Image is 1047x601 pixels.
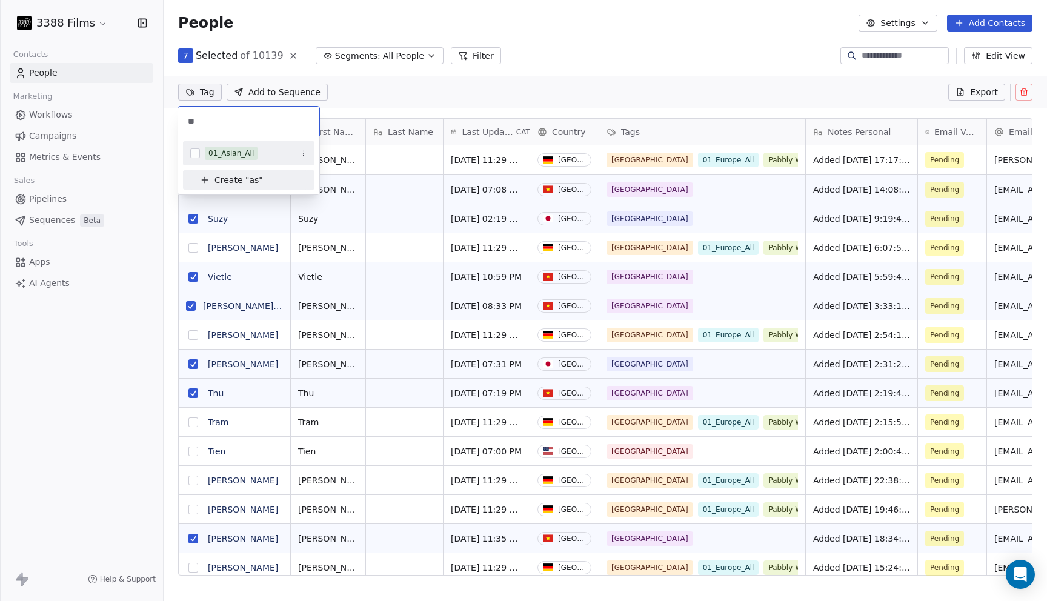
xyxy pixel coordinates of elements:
[451,533,522,545] span: [DATE] 11:35 AM
[813,154,910,166] span: Added [DATE] 17:17:49 via Pabbly Connect, Location Country: [GEOGRAPHIC_DATA], 3388 Films Subscri...
[214,174,249,187] span: Create "
[813,329,910,341] span: Added [DATE] 2:54:17 via Pabbly Connect, Location Country: [GEOGRAPHIC_DATA], 3388 Films Subscrib...
[298,154,358,166] span: [PERSON_NAME]
[813,562,910,574] span: Added [DATE] 15:24:51 via Pabbly Connect, Location Country: [GEOGRAPHIC_DATA], 3388 Films Subscri...
[208,148,254,159] div: 01_Asian_All
[298,184,358,196] span: [PERSON_NAME]
[298,271,322,283] span: Vietle
[813,533,910,545] span: Added [DATE] 18:34:55 via Pabbly Connect, Location Country: [GEOGRAPHIC_DATA], 3388 Films Subscri...
[813,184,910,196] span: Added [DATE] 14:08:33 via Pabbly Connect, Location Country: [GEOGRAPHIC_DATA], 3388 Films Subscri...
[190,170,307,190] button: Create "as"
[813,387,910,399] span: Added [DATE] 2:19:41 via Pabbly Connect, Location Country: [GEOGRAPHIC_DATA], 3388 Films Subscrib...
[298,562,358,574] span: [PERSON_NAME]
[298,533,358,545] span: [PERSON_NAME]
[813,358,910,370] span: Added [DATE] 2:31:29 via Pabbly Connect, Location Country: [GEOGRAPHIC_DATA], 3388 Films Subscrib...
[813,474,910,486] span: Added [DATE] 22:38:47 via Pabbly Connect, Location Country: [GEOGRAPHIC_DATA], 3388 Films Subscri...
[298,387,314,399] span: Thu
[813,416,910,428] span: Added [DATE] 2:15:52 via Pabbly Connect, Location Country: [GEOGRAPHIC_DATA], 3388 Films Subscrib...
[259,174,262,187] span: "
[813,445,910,457] span: Added [DATE] 2:00:47 via Pabbly Connect, Location Country: [GEOGRAPHIC_DATA], 3388 Films Subscrib...
[298,329,358,341] span: [PERSON_NAME]
[451,474,522,486] span: [DATE] 11:29 AM
[451,387,522,399] span: [DATE] 07:19 PM
[813,300,910,312] span: Added [DATE] 3:33:15 via Pabbly Connect, Location Country: [GEOGRAPHIC_DATA], 3388 Films Subscrib...
[813,213,910,225] span: Added [DATE] 9:19:49 via Pabbly Connect, Location Country: [GEOGRAPHIC_DATA], 3388 Films Subscrib...
[298,503,358,516] span: [PERSON_NAME]
[813,271,910,283] span: Added [DATE] 5:59:44 via Pabbly Connect, Location Country: [GEOGRAPHIC_DATA], 3388 Films Subscrib...
[451,213,522,225] span: [DATE] 02:19 AM
[298,445,316,457] span: Tien
[183,141,314,190] div: Suggestions
[451,300,522,312] span: [DATE] 08:33 PM
[298,300,358,312] span: [PERSON_NAME] [PERSON_NAME]
[451,242,522,254] span: [DATE] 11:29 AM
[451,358,522,370] span: [DATE] 07:31 PM
[451,445,522,457] span: [DATE] 07:00 PM
[451,416,522,428] span: [DATE] 11:29 AM
[298,358,358,370] span: [PERSON_NAME]
[298,242,358,254] span: [PERSON_NAME]
[298,416,319,428] span: Tram
[298,213,318,225] span: Suzy
[451,503,522,516] span: [DATE] 11:29 AM
[813,503,910,516] span: Added [DATE] 19:46:04 via Pabbly Connect, Location Country: [GEOGRAPHIC_DATA], 3388 Films Subscri...
[451,562,522,574] span: [DATE] 11:29 AM
[249,174,259,187] span: as
[451,271,522,283] span: [DATE] 10:59 PM
[298,474,358,486] span: [PERSON_NAME]
[813,242,910,254] span: Added [DATE] 6:07:58 via Pabbly Connect, Location Country: [GEOGRAPHIC_DATA], 3388 Films Subscrib...
[451,184,522,196] span: [DATE] 07:08 AM
[451,329,522,341] span: [DATE] 11:29 AM
[451,154,522,166] span: [DATE] 11:29 AM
